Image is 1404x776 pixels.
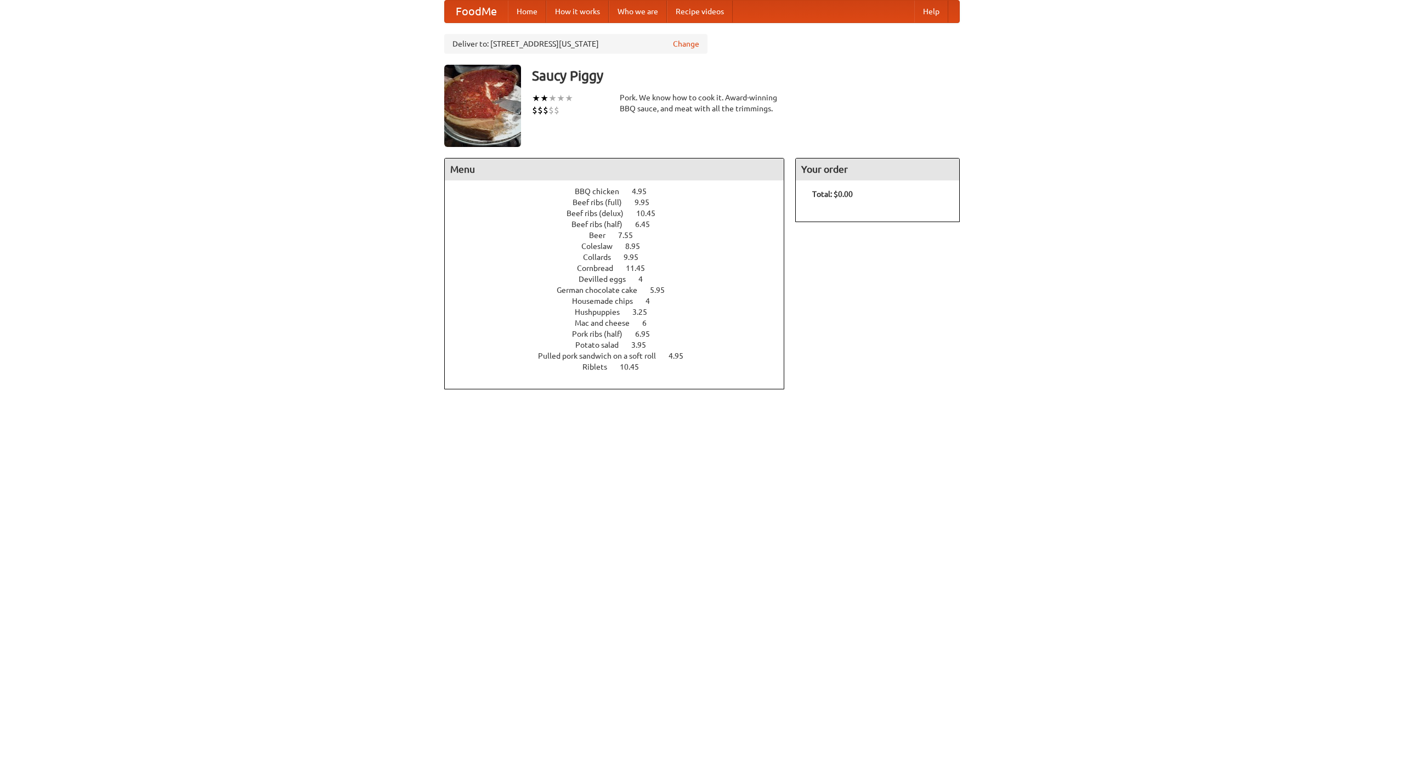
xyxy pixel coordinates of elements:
a: Pork ribs (half) 6.95 [572,330,670,338]
span: 4.95 [669,352,694,360]
li: $ [543,104,548,116]
a: BBQ chicken 4.95 [575,187,667,196]
a: Cornbread 11.45 [577,264,665,273]
li: ★ [557,92,565,104]
li: ★ [548,92,557,104]
span: 4 [638,275,654,284]
a: Coleslaw 8.95 [581,242,660,251]
a: German chocolate cake 5.95 [557,286,685,294]
span: 4.95 [632,187,658,196]
span: Hushpuppies [575,308,631,316]
h4: Menu [445,158,784,180]
a: FoodMe [445,1,508,22]
a: Pulled pork sandwich on a soft roll 4.95 [538,352,704,360]
span: Collards [583,253,622,262]
a: Mac and cheese 6 [575,319,667,327]
span: Devilled eggs [579,275,637,284]
li: $ [554,104,559,116]
span: 6.45 [635,220,661,229]
span: 7.55 [618,231,644,240]
span: 3.25 [632,308,658,316]
a: Hushpuppies 3.25 [575,308,667,316]
span: Cornbread [577,264,624,273]
a: Beef ribs (delux) 10.45 [567,209,676,218]
a: Recipe videos [667,1,733,22]
a: Collards 9.95 [583,253,659,262]
span: 3.95 [631,341,657,349]
a: Potato salad 3.95 [575,341,666,349]
span: 9.95 [624,253,649,262]
span: 6 [642,319,658,327]
div: Pork. We know how to cook it. Award-winning BBQ sauce, and meat with all the trimmings. [620,92,784,114]
span: Coleslaw [581,242,624,251]
h3: Saucy Piggy [532,65,960,87]
span: Beef ribs (delux) [567,209,635,218]
span: Housemade chips [572,297,644,305]
a: How it works [546,1,609,22]
a: Help [914,1,948,22]
a: Housemade chips 4 [572,297,670,305]
span: Mac and cheese [575,319,641,327]
a: Change [673,38,699,49]
span: 10.45 [636,209,666,218]
a: Beef ribs (half) 6.45 [571,220,670,229]
span: 10.45 [620,362,650,371]
img: angular.jpg [444,65,521,147]
li: $ [537,104,543,116]
a: Beef ribs (full) 9.95 [573,198,670,207]
span: Potato salad [575,341,630,349]
a: Home [508,1,546,22]
span: 5.95 [650,286,676,294]
li: $ [532,104,537,116]
b: Total: $0.00 [812,190,853,199]
span: 6.95 [635,330,661,338]
span: Riblets [582,362,618,371]
span: Beef ribs (half) [571,220,633,229]
a: Riblets 10.45 [582,362,659,371]
li: ★ [532,92,540,104]
span: Pulled pork sandwich on a soft roll [538,352,667,360]
div: Deliver to: [STREET_ADDRESS][US_STATE] [444,34,707,54]
li: $ [548,104,554,116]
span: German chocolate cake [557,286,648,294]
span: 8.95 [625,242,651,251]
span: Beef ribs (full) [573,198,633,207]
a: Devilled eggs 4 [579,275,663,284]
span: BBQ chicken [575,187,630,196]
a: Who we are [609,1,667,22]
a: Beer 7.55 [589,231,653,240]
span: 11.45 [626,264,656,273]
li: ★ [540,92,548,104]
h4: Your order [796,158,959,180]
span: Pork ribs (half) [572,330,633,338]
span: Beer [589,231,616,240]
span: 9.95 [635,198,660,207]
li: ★ [565,92,573,104]
span: 4 [646,297,661,305]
